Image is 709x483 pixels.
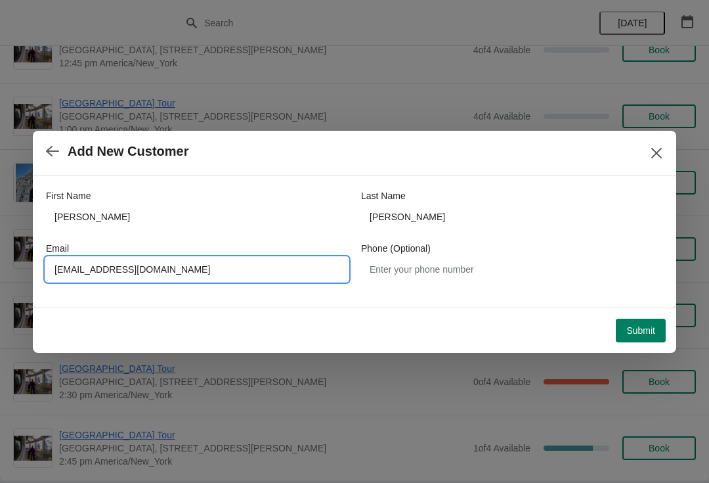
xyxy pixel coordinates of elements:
[361,242,431,255] label: Phone (Optional)
[361,205,663,229] input: Smith
[626,325,655,336] span: Submit
[46,258,348,281] input: Enter your email
[46,189,91,202] label: First Name
[46,242,69,255] label: Email
[361,189,406,202] label: Last Name
[68,144,188,159] h2: Add New Customer
[46,205,348,229] input: John
[616,319,666,342] button: Submit
[645,141,668,165] button: Close
[361,258,663,281] input: Enter your phone number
